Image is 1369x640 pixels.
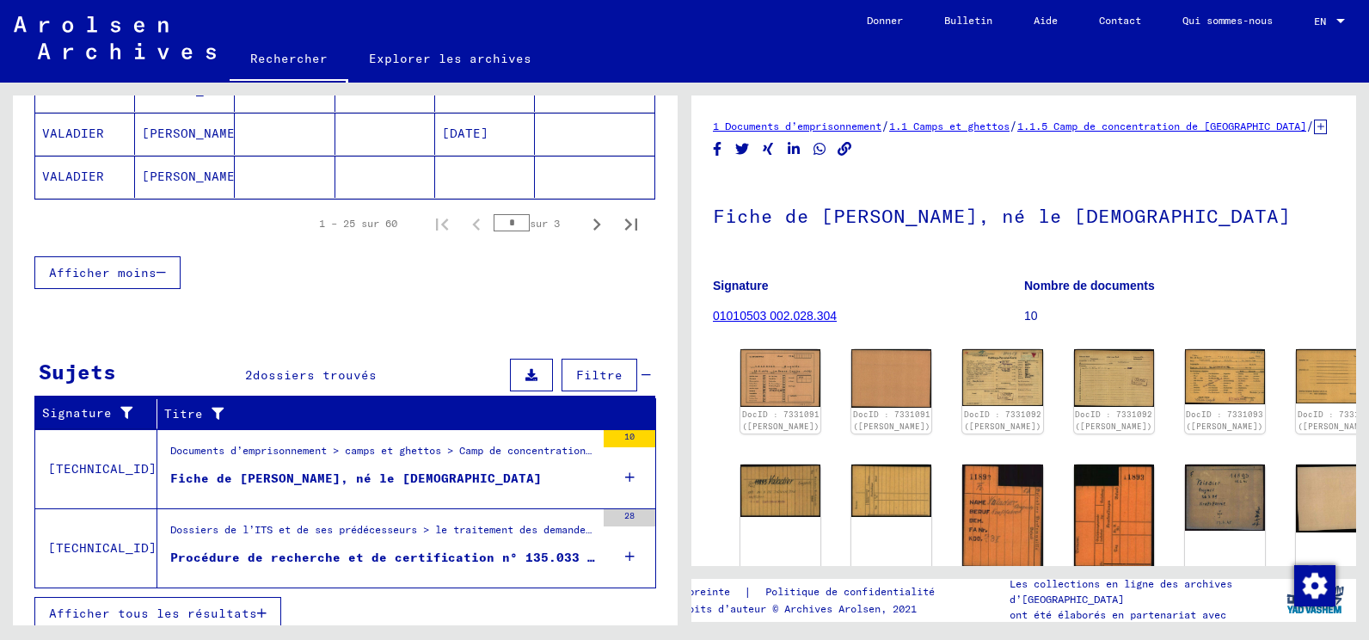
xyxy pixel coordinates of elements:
td: [TECHNICAL_ID] [35,508,157,588]
span: Afficher moins [49,265,157,280]
div: 28 [604,509,655,526]
div: Sujets [39,356,116,387]
a: DocID : 7331092 ([PERSON_NAME]) [1075,409,1152,431]
img: 001.jpg [1185,349,1265,404]
img: 001.jpg [962,465,1042,569]
a: 01010503 002.028.304 [713,309,837,323]
p: ont été élaborés en partenariat avec [1010,607,1273,623]
button: Afficher tous les résultats [34,597,281,630]
a: DocID : 7331091 ([PERSON_NAME]) [742,409,820,431]
a: Explorer les archives [348,38,552,79]
font: | [744,583,752,601]
font: sur 3 [530,217,560,230]
img: 002.jpg [1074,349,1154,407]
font: Titre [164,405,203,423]
div: Procédure de recherche et de certification n° 135.033 pour [PERSON_NAME] né le [DEMOGRAPHIC_DATA] [170,549,595,567]
p: 10 [1024,307,1335,325]
mat-cell: VALADIER [35,156,135,198]
mat-cell: VALADIER [35,113,135,155]
span: / [881,118,889,133]
b: Signature [713,279,769,292]
img: 001.jpg [740,349,820,407]
mat-cell: [PERSON_NAME] [135,113,235,155]
a: 1.1.5 Camp de concentration de [GEOGRAPHIC_DATA] [1017,120,1306,132]
span: 2 [245,367,253,383]
a: DocID : 7331091 ([PERSON_NAME]) [853,409,930,431]
button: Partager sur WhatsApp [811,138,829,160]
font: Signature [42,404,112,422]
a: Empreinte [676,583,744,601]
button: Afficher moins [34,256,181,289]
div: Fiche de [PERSON_NAME], né le [DEMOGRAPHIC_DATA] [170,470,542,488]
a: Politique de confidentialité [752,583,955,601]
button: Première page [425,206,459,241]
img: 001.jpg [962,349,1042,405]
mat-cell: [DATE] [435,113,535,155]
p: Droits d’auteur © Archives Arolsen, 2021 [676,601,955,617]
img: 002.jpg [851,465,931,517]
button: Page suivante [580,206,614,241]
span: / [1306,118,1314,133]
img: Modifier le consentement [1294,565,1335,606]
img: Arolsen_neg.svg [14,16,216,59]
span: / [1010,118,1017,133]
button: Filtre [562,359,637,391]
mat-cell: [PERSON_NAME] [135,156,235,198]
div: 10 [604,430,655,447]
div: 1 – 25 sur 60 [319,216,397,231]
h1: Fiche de [PERSON_NAME], né le [DEMOGRAPHIC_DATA] [713,176,1335,252]
img: 002.jpg [851,349,931,407]
img: yv_logo.png [1283,578,1348,621]
button: Copier le lien [836,138,854,160]
button: Partager sur Twitter [734,138,752,160]
td: [TECHNICAL_ID] [35,429,157,508]
span: dossiers trouvés [253,367,377,383]
div: Signature [42,400,161,428]
a: 1 Documents d’emprisonnement [713,120,881,132]
button: Partager sur LinkedIn [785,138,803,160]
b: Nombre de documents [1024,279,1155,292]
p: Les collections en ligne des archives d’[GEOGRAPHIC_DATA] [1010,576,1273,607]
div: Dossiers de l’ITS et de ses prédécesseurs > le traitement des demandes de renseignements > des do... [170,522,595,546]
div: Titre [164,400,639,428]
a: 1.1 Camps et ghettos [889,120,1010,132]
a: DocID : 7331093 ([PERSON_NAME]) [1186,409,1263,431]
img: 001.jpg [1185,465,1265,532]
button: Dernière page [614,206,648,241]
a: Rechercher [230,38,348,83]
div: Documents d’emprisonnement > camps et ghettos > Camp de concentration de [GEOGRAPHIC_DATA] > Docu... [170,443,595,467]
button: Partager sur Xing [759,138,777,160]
span: Filtre [576,367,623,383]
span: EN [1314,15,1333,28]
img: 001.jpg [740,465,820,517]
img: 002.jpg [1074,465,1154,568]
button: Page précédente [459,206,494,241]
span: Afficher tous les résultats [49,606,257,621]
button: Partager sur Facebook [709,138,727,160]
a: DocID : 7331092 ([PERSON_NAME]) [964,409,1041,431]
